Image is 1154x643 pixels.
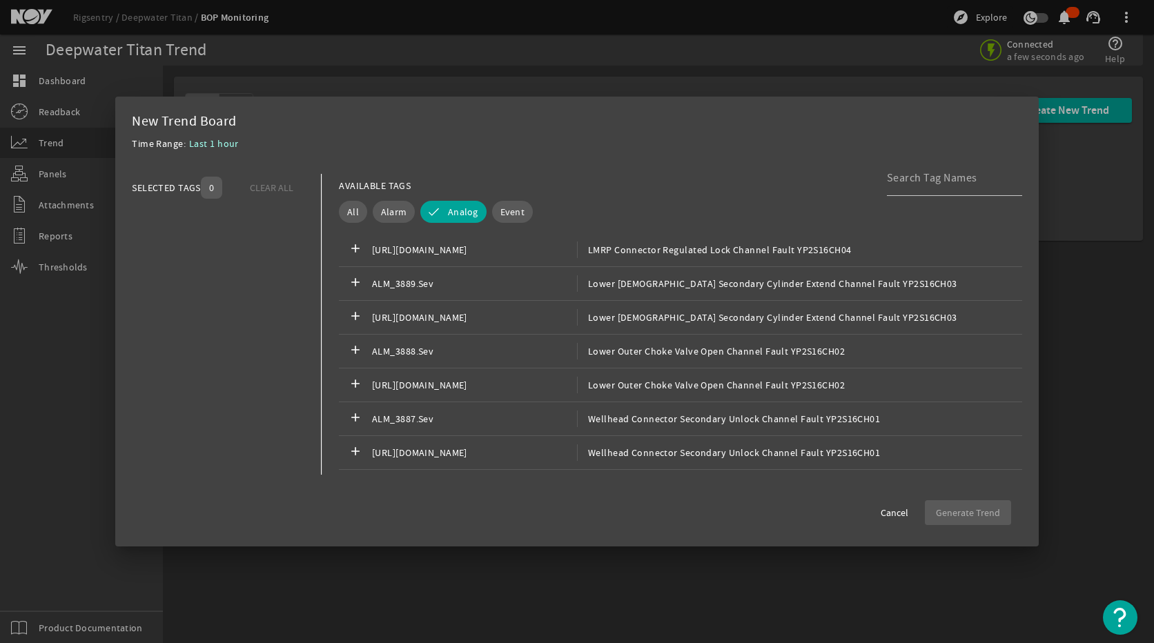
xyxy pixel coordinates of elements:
[347,205,359,219] span: All
[347,444,364,461] mat-icon: add
[132,179,201,196] div: SELECTED TAGS
[881,506,908,520] span: Cancel
[372,444,577,461] span: [URL][DOMAIN_NAME]
[372,343,577,359] span: ALM_3888.Sev
[347,309,364,326] mat-icon: add
[372,309,577,326] span: [URL][DOMAIN_NAME]
[577,377,845,393] span: Lower Outer Choke Valve Open Channel Fault YP2S16CH02
[381,205,407,219] span: Alarm
[577,241,852,258] span: LMRP Connector Regulated Lock Channel Fault YP2S16CH04
[887,170,1011,186] input: Search Tag Names
[189,137,239,150] span: Last 1 hour
[209,181,214,195] span: 0
[577,444,880,461] span: Wellhead Connector Secondary Unlock Channel Fault YP2S16CH01
[347,377,364,393] mat-icon: add
[347,410,364,427] mat-icon: add
[347,343,364,359] mat-icon: add
[372,377,577,393] span: [URL][DOMAIN_NAME]
[347,241,364,258] mat-icon: add
[339,177,411,194] div: AVAILABLE TAGS
[577,410,880,427] span: Wellhead Connector Secondary Unlock Channel Fault YP2S16CH01
[577,309,957,326] span: Lower [DEMOGRAPHIC_DATA] Secondary Cylinder Extend Channel Fault YP2S16CH03
[448,205,478,219] span: Analog
[500,205,525,219] span: Event
[870,500,919,525] button: Cancel
[132,113,1022,130] div: New Trend Board
[577,343,845,359] span: Lower Outer Choke Valve Open Channel Fault YP2S16CH02
[347,275,364,292] mat-icon: add
[372,410,577,427] span: ALM_3887.Sev
[132,135,189,160] div: Time Range:
[1103,600,1137,635] button: Open Resource Center
[577,275,957,292] span: Lower [DEMOGRAPHIC_DATA] Secondary Cylinder Extend Channel Fault YP2S16CH03
[372,241,577,258] span: [URL][DOMAIN_NAME]
[372,275,577,292] span: ALM_3889.Sev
